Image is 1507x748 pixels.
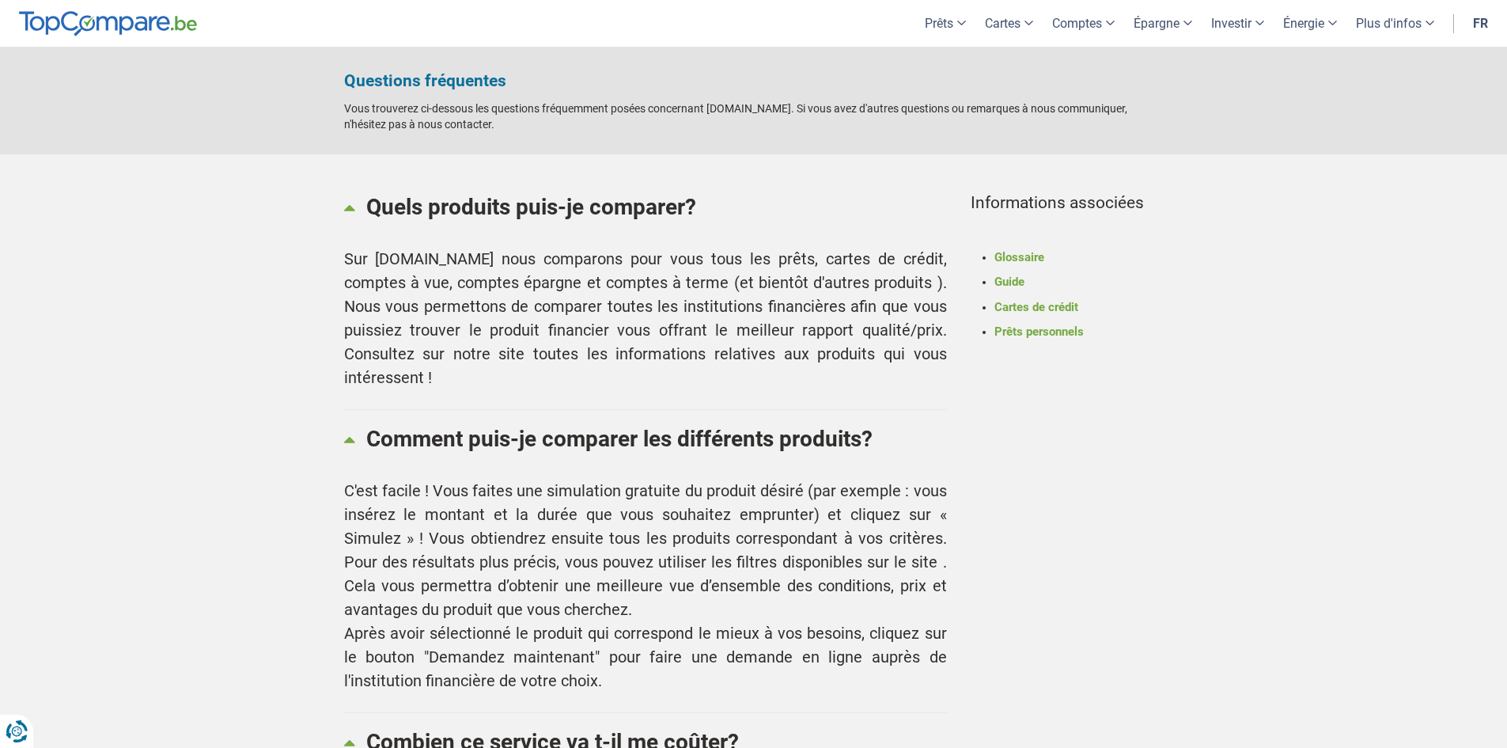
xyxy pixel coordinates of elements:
a: Comment puis-je comparer les différents produits? [344,410,947,467]
img: TopCompare [19,11,197,36]
div: Sur [DOMAIN_NAME] nous comparons pour vous tous les prêts, cartes de crédit, comptes à vue, compt... [344,247,947,389]
b: Questions fréquentes [344,71,506,90]
div: C'est facile ! Vous faites une simulation gratuite du produit désiré (par exemple : vous insérez ... [344,479,947,693]
a: Glossaire [994,250,1044,264]
a: Cartes de crédit [994,300,1078,314]
div: Vous trouverez ci-dessous les questions fréquemment posées concernant [DOMAIN_NAME]. Si vous avez... [344,47,1164,154]
a: Prêts personnels [994,325,1084,339]
a: Quels produits puis-je comparer? [344,178,947,235]
a: Guide [994,275,1024,289]
h3: Informations associées [971,194,1164,241]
